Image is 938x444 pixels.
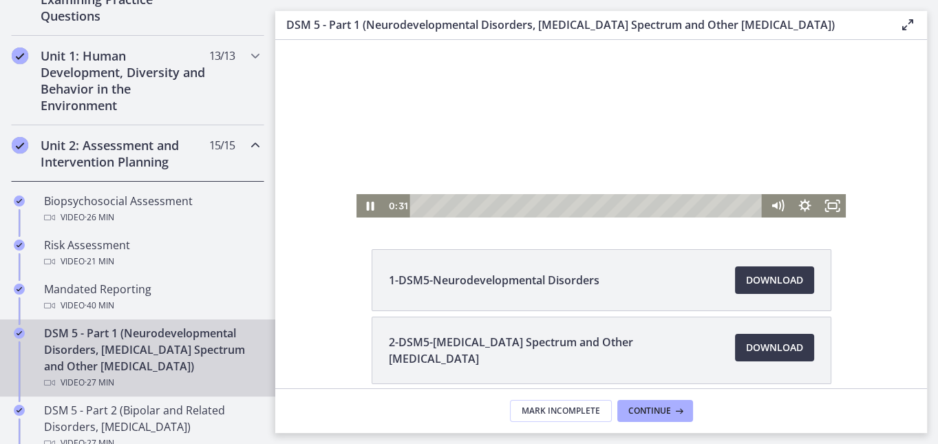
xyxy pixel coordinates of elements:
[14,328,25,339] i: Completed
[12,137,28,154] i: Completed
[389,334,718,367] span: 2-DSM5-[MEDICAL_DATA] Spectrum and Other [MEDICAL_DATA]
[85,297,114,314] span: · 40 min
[735,266,814,294] a: Download
[209,47,235,64] span: 13 / 13
[14,405,25,416] i: Completed
[44,325,259,391] div: DSM 5 - Part 1 (Neurodevelopmental Disorders, [MEDICAL_DATA] Spectrum and Other [MEDICAL_DATA])
[617,400,693,422] button: Continue
[209,137,235,154] span: 15 / 15
[12,47,28,64] i: Completed
[746,272,803,288] span: Download
[44,253,259,270] div: Video
[44,281,259,314] div: Mandated Reporting
[85,209,114,226] span: · 26 min
[44,297,259,314] div: Video
[286,17,877,33] h3: DSM 5 - Part 1 (Neurodevelopmental Disorders, [MEDICAL_DATA] Spectrum and Other [MEDICAL_DATA])
[389,272,599,288] span: 1-DSM5-Neurodevelopmental Disorders
[510,400,612,422] button: Mark Incomplete
[85,253,114,270] span: · 21 min
[14,284,25,295] i: Completed
[14,195,25,207] i: Completed
[44,193,259,226] div: Biopsychosocial Assessment
[44,374,259,391] div: Video
[522,405,600,416] span: Mark Incomplete
[746,339,803,356] span: Download
[44,237,259,270] div: Risk Assessment
[41,47,209,114] h2: Unit 1: Human Development, Diversity and Behavior in the Environment
[44,209,259,226] div: Video
[14,240,25,251] i: Completed
[628,405,671,416] span: Continue
[85,374,114,391] span: · 27 min
[735,334,814,361] a: Download
[41,137,209,170] h2: Unit 2: Assessment and Intervention Planning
